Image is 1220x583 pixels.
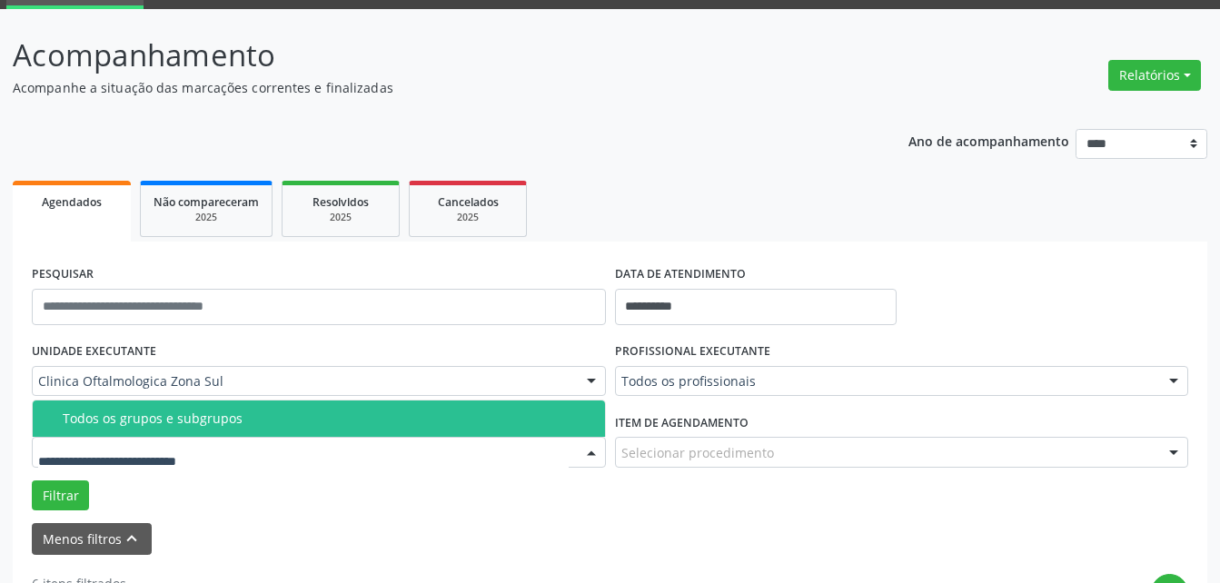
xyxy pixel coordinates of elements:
[1108,60,1201,91] button: Relatórios
[42,194,102,210] span: Agendados
[154,211,259,224] div: 2025
[154,194,259,210] span: Não compareceram
[615,409,749,437] label: Item de agendamento
[615,261,746,289] label: DATA DE ATENDIMENTO
[908,129,1069,152] p: Ano de acompanhamento
[422,211,513,224] div: 2025
[32,338,156,366] label: UNIDADE EXECUTANTE
[13,78,849,97] p: Acompanhe a situação das marcações correntes e finalizadas
[32,523,152,555] button: Menos filtroskeyboard_arrow_up
[621,372,1152,390] span: Todos os profissionais
[122,529,142,548] i: keyboard_arrow_up
[621,443,774,462] span: Selecionar procedimento
[32,480,89,511] button: Filtrar
[32,261,94,289] label: PESQUISAR
[615,338,770,366] label: PROFISSIONAL EXECUTANTE
[13,33,849,78] p: Acompanhamento
[38,372,569,390] span: Clinica Oftalmologica Zona Sul
[63,411,594,426] div: Todos os grupos e subgrupos
[438,194,499,210] span: Cancelados
[312,194,369,210] span: Resolvidos
[295,211,386,224] div: 2025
